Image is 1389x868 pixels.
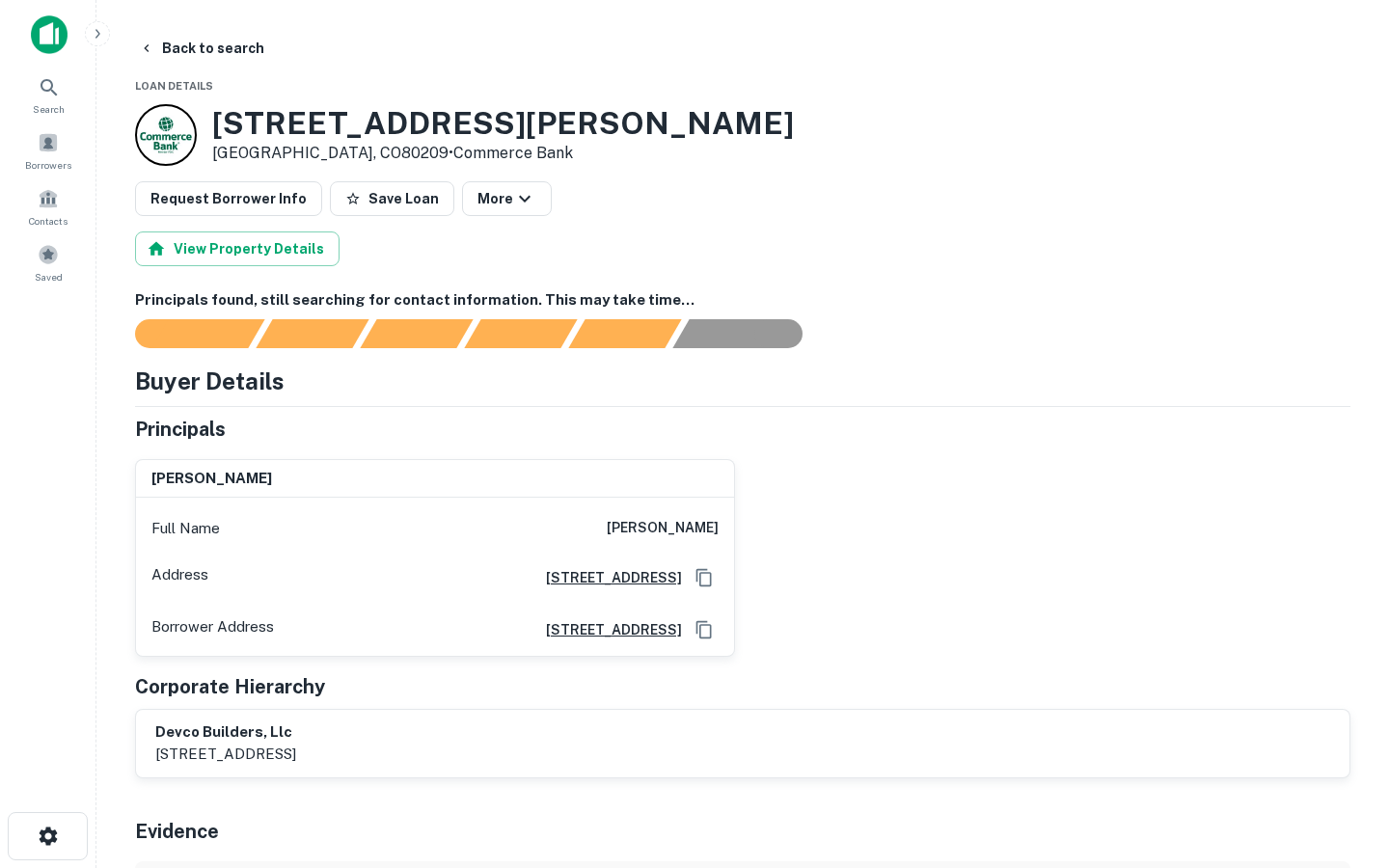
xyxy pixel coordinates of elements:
[531,567,682,588] a: [STREET_ADDRESS]
[135,231,340,266] button: View Property Details
[6,236,91,288] a: Saved
[151,563,208,592] p: Address
[453,144,573,162] a: Commerce Bank
[151,517,220,540] p: Full Name
[462,181,552,216] button: More
[673,319,826,348] div: AI fulfillment process complete.
[531,619,682,640] a: [STREET_ADDRESS]
[29,213,68,229] span: Contacts
[135,181,322,216] button: Request Borrower Info
[1293,714,1389,806] iframe: Chat Widget
[112,319,257,348] div: Sending borrower request to AI...
[6,68,91,121] a: Search
[131,31,272,66] button: Back to search
[25,157,71,173] span: Borrowers
[690,563,719,592] button: Copy Address
[135,364,285,398] h4: Buyer Details
[135,289,1350,312] h6: Principals found, still searching for contact information. This may take time...
[33,101,65,117] span: Search
[151,615,274,644] p: Borrower Address
[360,319,473,348] div: Documents found, AI parsing details...
[135,80,213,92] span: Loan Details
[464,319,577,348] div: Principals found, AI now looking for contact information...
[155,743,296,766] p: [STREET_ADDRESS]
[330,181,454,216] button: Save Loan
[135,415,226,444] h5: Principals
[568,319,681,348] div: Principals found, still searching for contact information. This may take time...
[690,615,719,644] button: Copy Address
[212,105,794,142] h3: [STREET_ADDRESS][PERSON_NAME]
[135,817,219,846] h5: Evidence
[31,15,68,54] img: capitalize-icon.png
[256,319,368,348] div: Your request is received and processing...
[135,672,325,701] h5: Corporate Hierarchy
[607,517,719,540] h6: [PERSON_NAME]
[6,124,91,176] a: Borrowers
[6,180,91,232] a: Contacts
[155,721,296,744] h6: devco builders, llc
[35,269,63,285] span: Saved
[151,468,272,490] h6: [PERSON_NAME]
[212,142,794,165] p: [GEOGRAPHIC_DATA], CO80209 •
